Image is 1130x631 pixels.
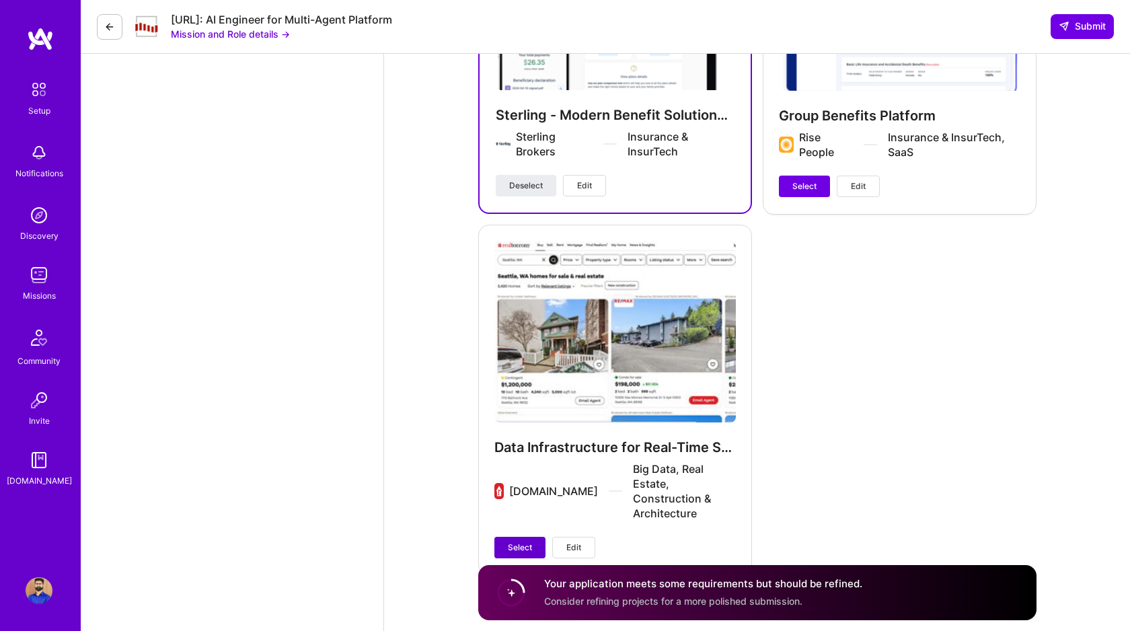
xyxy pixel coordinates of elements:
[26,139,52,166] img: bell
[15,166,63,180] div: Notifications
[26,387,52,414] img: Invite
[28,104,50,118] div: Setup
[566,542,581,554] span: Edit
[171,13,392,27] div: [URL]: AI Engineer for Multi-Agent Platform
[851,180,866,192] span: Edit
[17,354,61,368] div: Community
[26,447,52,474] img: guide book
[1051,14,1114,38] div: null
[29,414,50,428] div: Invite
[496,136,511,152] img: Company logo
[508,542,532,554] span: Select
[20,229,59,243] div: Discovery
[26,202,52,229] img: discovery
[7,474,72,488] div: [DOMAIN_NAME]
[104,22,115,32] i: icon LeftArrowDark
[26,262,52,289] img: teamwork
[133,15,160,38] img: Company Logo
[22,577,56,604] a: User Avatar
[496,175,556,196] button: Deselect
[779,176,830,197] button: Select
[509,180,543,192] span: Deselect
[23,289,56,303] div: Missions
[27,27,54,51] img: logo
[1059,21,1069,32] i: icon SendLight
[1051,14,1114,38] button: Submit
[496,106,735,124] h4: Sterling - Modern Benefit Solutions for Canadian Businesses
[494,537,545,558] button: Select
[171,27,290,41] button: Mission and Role details →
[577,180,592,192] span: Edit
[603,143,617,145] img: divider
[837,176,880,197] button: Edit
[563,175,606,196] button: Edit
[25,75,53,104] img: setup
[792,180,817,192] span: Select
[544,577,862,591] h4: Your application meets some requirements but should be refined.
[552,537,595,558] button: Edit
[1059,20,1106,33] span: Submit
[23,322,55,354] img: Community
[516,129,734,159] div: Sterling Brokers Insurance & InsurTech
[26,577,52,604] img: User Avatar
[544,595,802,607] span: Consider refining projects for a more polished submission.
